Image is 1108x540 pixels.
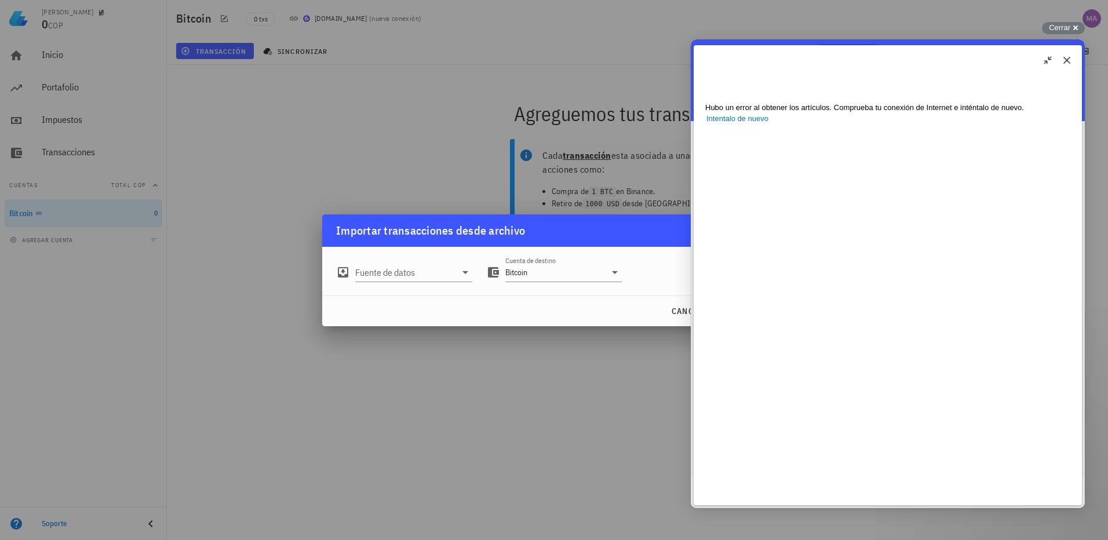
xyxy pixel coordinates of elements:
[1049,23,1070,32] span: Cerrar
[691,39,1085,508] iframe: Help Scout Beacon - Live Chat, Contact Form, and Knowledge Base
[336,221,525,240] div: Importar transacciones desde archivo
[505,256,556,265] label: Cuenta de destino
[1042,22,1085,34] button: Cerrar
[666,301,719,322] button: cancelar
[671,306,715,316] span: cancelar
